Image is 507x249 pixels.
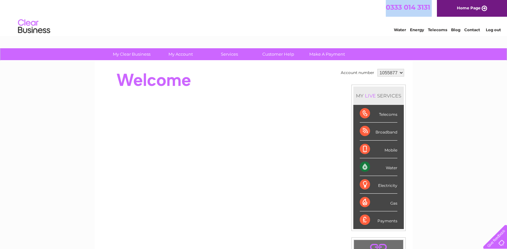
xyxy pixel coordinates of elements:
div: LIVE [364,93,377,99]
a: My Clear Business [105,48,158,60]
a: Water [394,27,406,32]
div: Telecoms [360,105,397,123]
td: Account number [339,67,376,78]
a: My Account [154,48,207,60]
div: Water [360,158,397,176]
a: Services [203,48,256,60]
a: Make A Payment [301,48,354,60]
a: Telecoms [428,27,447,32]
a: Contact [464,27,480,32]
div: MY SERVICES [353,87,404,105]
a: Energy [410,27,424,32]
div: Gas [360,194,397,211]
div: Mobile [360,141,397,158]
div: Clear Business is a trading name of Verastar Limited (registered in [GEOGRAPHIC_DATA] No. 3667643... [102,4,406,31]
img: logo.png [18,17,50,36]
a: Customer Help [252,48,305,60]
div: Payments [360,211,397,229]
a: 0333 014 3131 [386,3,430,11]
a: Log out [486,27,501,32]
div: Electricity [360,176,397,194]
div: Broadband [360,123,397,140]
a: Blog [451,27,460,32]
